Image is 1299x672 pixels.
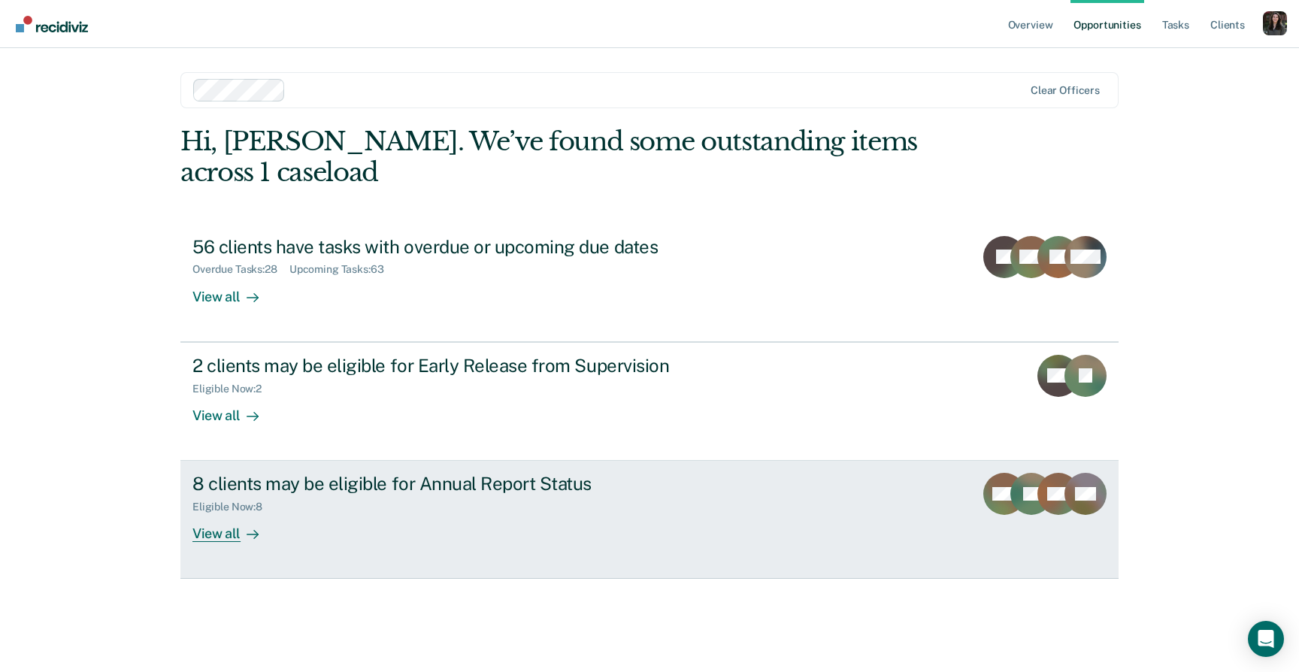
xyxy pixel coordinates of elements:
div: View all [192,276,277,305]
div: 8 clients may be eligible for Annual Report Status [192,473,720,495]
div: Upcoming Tasks : 63 [289,263,396,276]
div: Overdue Tasks : 28 [192,263,289,276]
div: View all [192,395,277,424]
button: Profile dropdown button [1263,11,1287,35]
div: View all [192,513,277,543]
div: Hi, [PERSON_NAME]. We’ve found some outstanding items across 1 caseload [180,126,931,188]
a: 8 clients may be eligible for Annual Report StatusEligible Now:8View all [180,461,1119,579]
img: Recidiviz [16,16,88,32]
div: Open Intercom Messenger [1248,621,1284,657]
a: 56 clients have tasks with overdue or upcoming due datesOverdue Tasks:28Upcoming Tasks:63View all [180,224,1119,342]
div: 2 clients may be eligible for Early Release from Supervision [192,355,720,377]
div: Clear officers [1031,84,1100,97]
a: 2 clients may be eligible for Early Release from SupervisionEligible Now:2View all [180,342,1119,461]
div: Eligible Now : 8 [192,501,274,513]
div: Eligible Now : 2 [192,383,274,395]
div: 56 clients have tasks with overdue or upcoming due dates [192,236,720,258]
